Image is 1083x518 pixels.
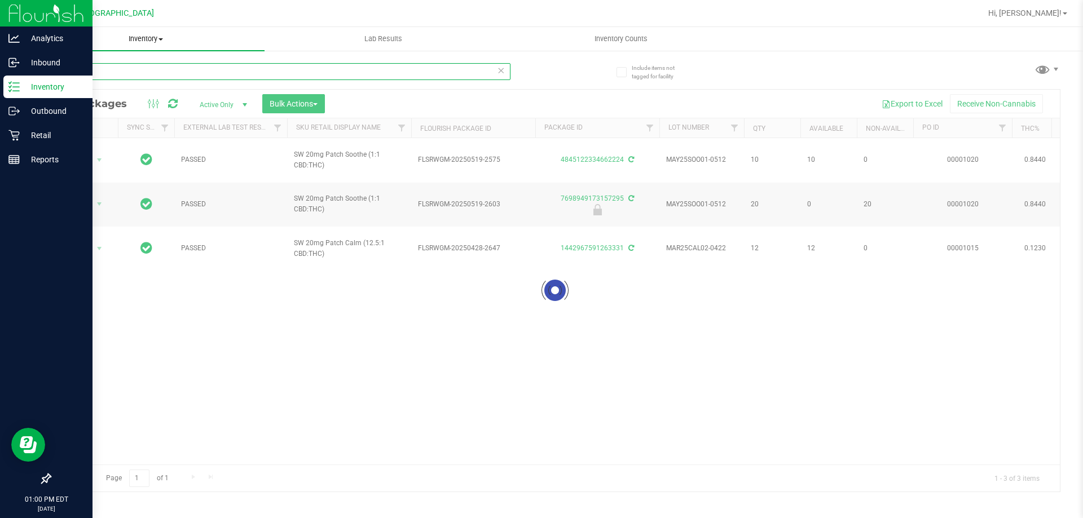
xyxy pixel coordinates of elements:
[27,27,265,51] a: Inventory
[988,8,1062,17] span: Hi, [PERSON_NAME]!
[50,63,510,80] input: Search Package ID, Item Name, SKU, Lot or Part Number...
[11,428,45,462] iframe: Resource center
[20,129,87,142] p: Retail
[502,27,739,51] a: Inventory Counts
[8,81,20,92] inline-svg: Inventory
[20,153,87,166] p: Reports
[20,104,87,118] p: Outbound
[20,32,87,45] p: Analytics
[497,63,505,78] span: Clear
[20,80,87,94] p: Inventory
[20,56,87,69] p: Inbound
[27,34,265,44] span: Inventory
[77,8,154,18] span: [GEOGRAPHIC_DATA]
[8,57,20,68] inline-svg: Inbound
[8,105,20,117] inline-svg: Outbound
[5,494,87,504] p: 01:00 PM EDT
[632,64,688,81] span: Include items not tagged for facility
[8,154,20,165] inline-svg: Reports
[8,33,20,44] inline-svg: Analytics
[349,34,417,44] span: Lab Results
[5,504,87,513] p: [DATE]
[265,27,502,51] a: Lab Results
[579,34,663,44] span: Inventory Counts
[8,130,20,141] inline-svg: Retail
